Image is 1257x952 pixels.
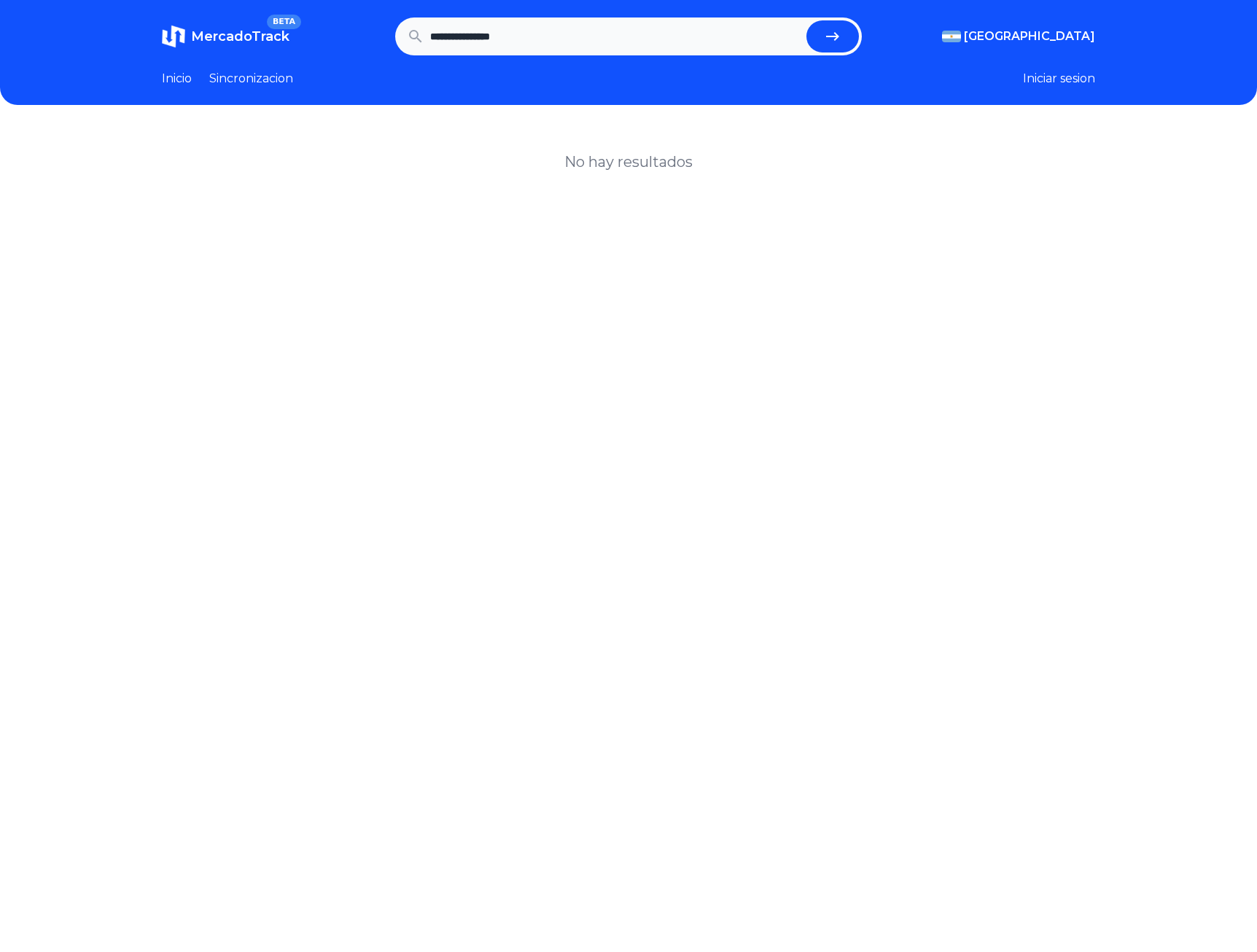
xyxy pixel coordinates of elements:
a: Inicio [162,70,192,87]
span: [GEOGRAPHIC_DATA] [964,28,1095,45]
a: MercadoTrackBETA [162,25,289,48]
span: BETA [267,15,301,29]
a: Sincronizacion [209,70,293,87]
button: Iniciar sesion [1023,70,1095,87]
img: MercadoTrack [162,25,185,48]
img: Argentina [942,31,961,42]
h1: No hay resultados [564,152,693,172]
button: [GEOGRAPHIC_DATA] [942,28,1095,45]
span: MercadoTrack [191,28,289,44]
